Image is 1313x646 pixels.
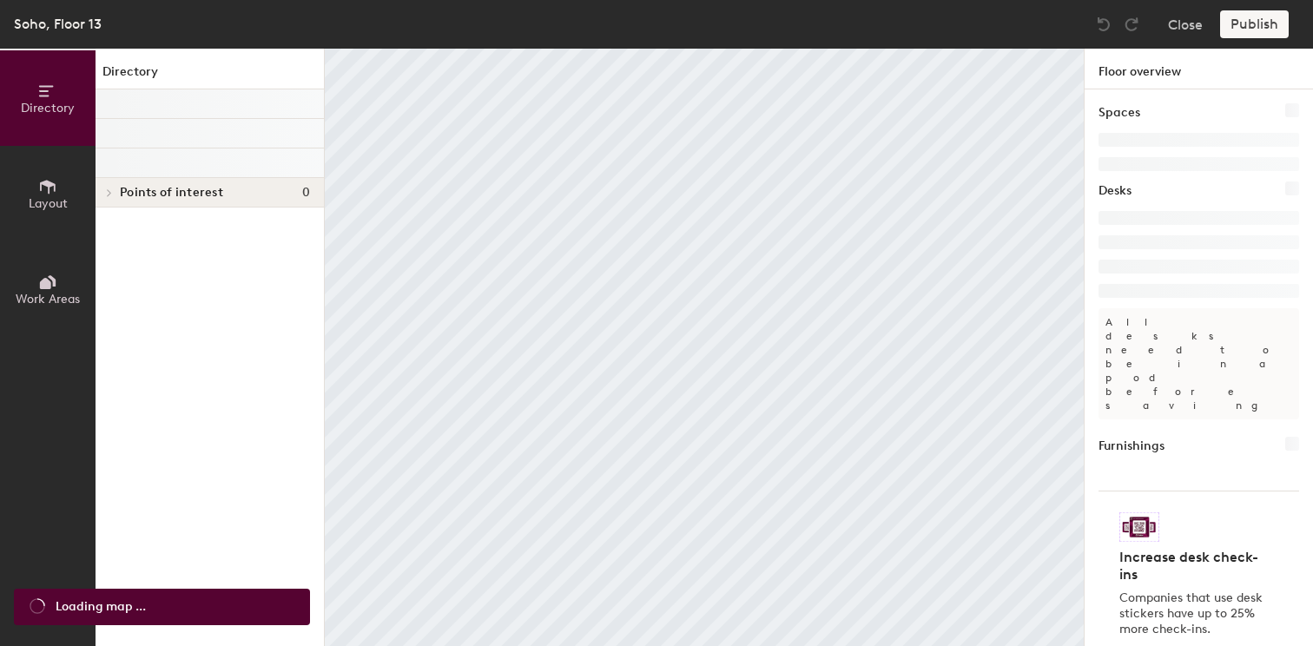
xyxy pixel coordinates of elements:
span: 0 [302,186,310,200]
canvas: Map [325,49,1084,646]
img: Redo [1123,16,1140,33]
span: Loading map ... [56,597,146,616]
h1: Directory [96,63,324,89]
h1: Spaces [1099,103,1140,122]
h1: Desks [1099,181,1132,201]
div: Soho, Floor 13 [14,13,102,35]
img: Sticker logo [1119,512,1159,542]
span: Layout [29,196,68,211]
button: Close [1168,10,1203,38]
p: Companies that use desk stickers have up to 25% more check-ins. [1119,590,1268,637]
img: Undo [1095,16,1112,33]
span: Points of interest [120,186,223,200]
span: Directory [21,101,75,115]
p: All desks need to be in a pod before saving [1099,308,1299,419]
span: Work Areas [16,292,80,307]
h4: Increase desk check-ins [1119,549,1268,583]
h1: Furnishings [1099,437,1165,456]
h1: Floor overview [1085,49,1313,89]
